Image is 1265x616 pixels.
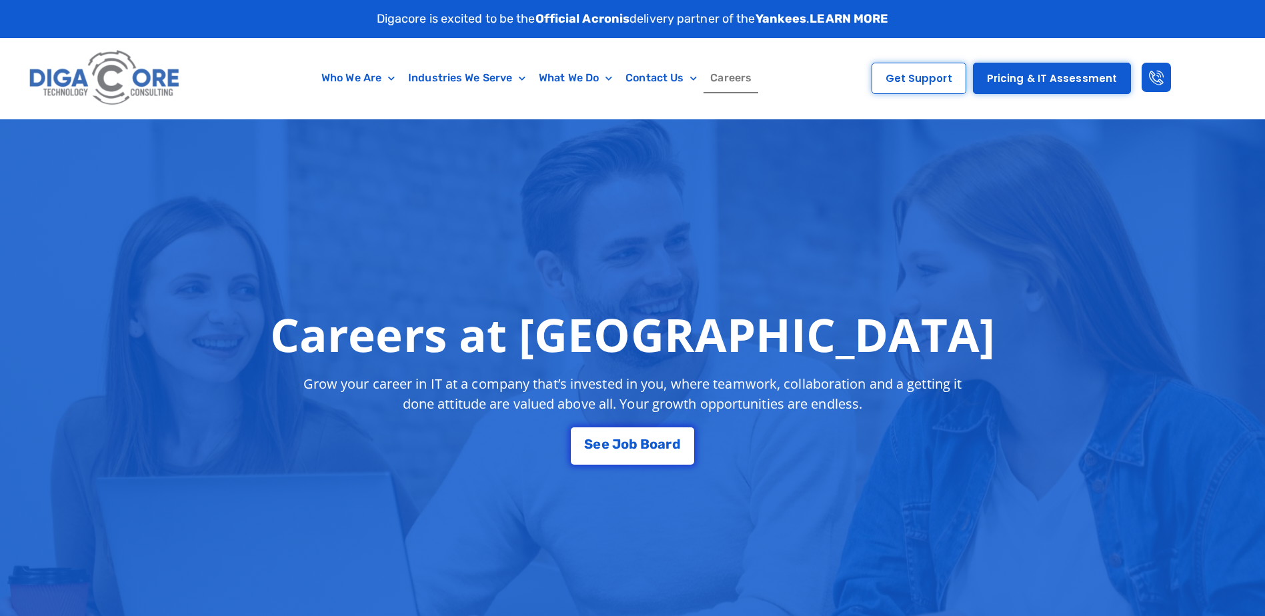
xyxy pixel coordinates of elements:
[987,73,1117,83] span: Pricing & IT Assessment
[601,437,609,451] span: e
[886,73,952,83] span: Get Support
[973,63,1131,94] a: Pricing & IT Assessment
[291,374,974,414] p: Grow your career in IT at a company that’s invested in you, where teamwork, collaboration and a g...
[756,11,807,26] strong: Yankees
[571,427,694,465] a: See Job Board
[315,63,401,93] a: Who We Are
[872,63,966,94] a: Get Support
[593,437,601,451] span: e
[672,437,681,451] span: d
[650,437,658,451] span: o
[25,45,185,112] img: Digacore logo 1
[658,437,666,451] span: a
[401,63,532,93] a: Industries We Serve
[810,11,888,26] a: LEARN MORE
[535,11,630,26] strong: Official Acronis
[619,63,704,93] a: Contact Us
[532,63,619,93] a: What We Do
[249,63,824,93] nav: Menu
[584,437,593,451] span: S
[629,437,638,451] span: b
[666,437,672,451] span: r
[640,437,650,451] span: B
[612,437,621,451] span: J
[270,307,995,361] h1: Careers at [GEOGRAPHIC_DATA]
[377,10,889,28] p: Digacore is excited to be the delivery partner of the .
[704,63,758,93] a: Careers
[621,437,629,451] span: o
